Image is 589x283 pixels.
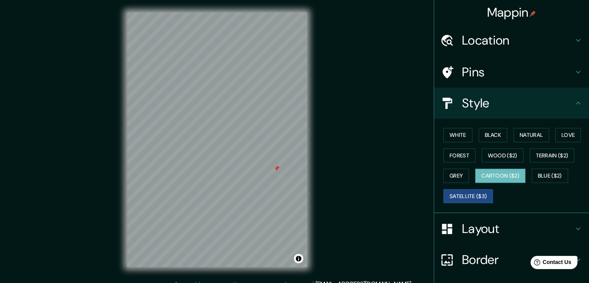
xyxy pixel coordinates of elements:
button: Satellite ($3) [443,189,493,204]
button: Wood ($2) [482,148,524,163]
div: Location [434,25,589,56]
iframe: Help widget launcher [520,253,580,274]
div: Pins [434,57,589,88]
button: Black [479,128,508,142]
button: Terrain ($2) [530,148,575,163]
button: Blue ($2) [532,169,568,183]
h4: Layout [462,221,574,236]
div: Border [434,244,589,275]
h4: Location [462,33,574,48]
button: White [443,128,472,142]
button: Love [555,128,581,142]
h4: Pins [462,64,574,80]
button: Toggle attribution [294,254,303,263]
div: Style [434,88,589,119]
button: Cartoon ($2) [475,169,525,183]
img: pin-icon.png [530,10,536,17]
h4: Mappin [487,5,536,20]
button: Grey [443,169,469,183]
h4: Border [462,252,574,267]
div: Layout [434,213,589,244]
button: Natural [513,128,549,142]
h4: Style [462,95,574,111]
canvas: Map [127,12,307,267]
button: Forest [443,148,476,163]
